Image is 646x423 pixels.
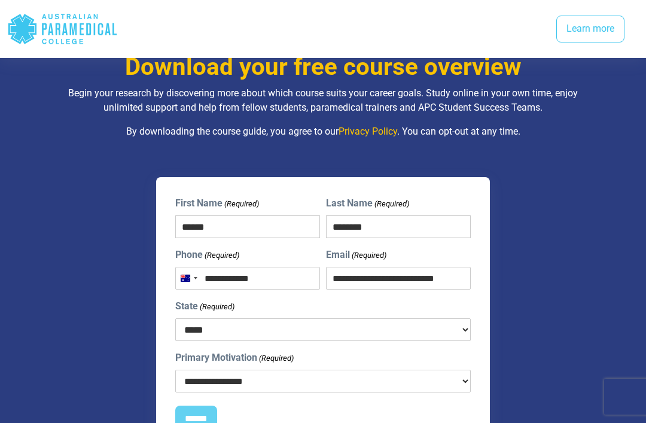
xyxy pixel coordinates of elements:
[224,198,260,210] span: (Required)
[175,248,239,262] label: Phone
[175,196,259,211] label: First Name
[339,126,397,137] a: Privacy Policy
[54,124,592,139] p: By downloading the course guide, you agree to our . You can opt-out at any time.
[54,86,592,115] p: Begin your research by discovering more about which course suits your career goals. Study online ...
[7,10,118,48] div: Australian Paramedical College
[175,299,234,314] label: State
[176,267,201,289] button: Selected country
[374,198,410,210] span: (Required)
[556,16,624,43] a: Learn more
[351,249,387,261] span: (Required)
[204,249,240,261] span: (Required)
[199,301,235,313] span: (Required)
[54,53,592,81] h3: Download your free course overview
[175,351,294,365] label: Primary Motivation
[326,196,409,211] label: Last Name
[258,352,294,364] span: (Required)
[326,248,386,262] label: Email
